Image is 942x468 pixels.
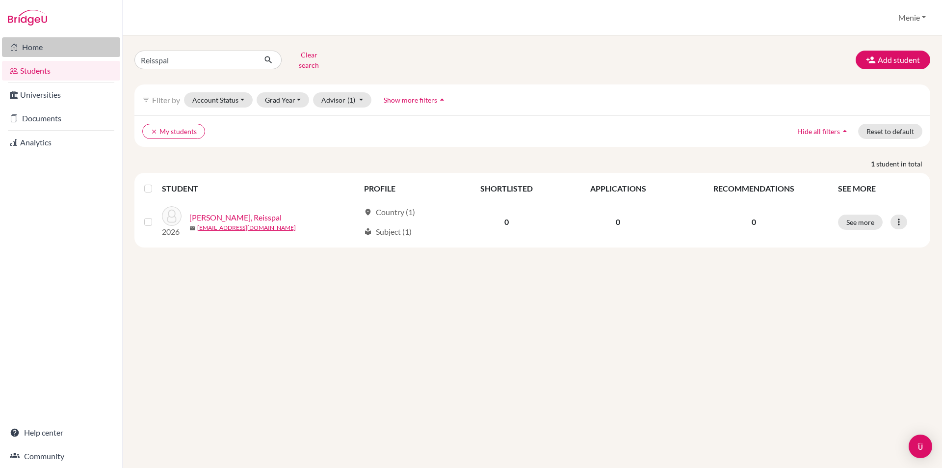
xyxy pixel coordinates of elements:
a: Home [2,37,120,57]
img: Jutla, Reisspal [162,206,182,226]
span: student in total [876,159,930,169]
a: [PERSON_NAME], Reisspal [189,212,282,223]
a: Community [2,446,120,466]
button: Hide all filtersarrow_drop_up [789,124,858,139]
span: mail [189,225,195,231]
th: SEE MORE [832,177,926,200]
a: Students [2,61,120,81]
img: Bridge-U [8,10,47,26]
a: Universities [2,85,120,105]
td: 0 [561,200,675,244]
button: clearMy students [142,124,205,139]
button: Account Status [184,92,253,108]
span: (1) [347,96,355,104]
div: Subject (1) [364,226,412,238]
th: SHORTLISTED [452,177,561,200]
a: [EMAIL_ADDRESS][DOMAIN_NAME] [197,223,296,232]
span: Filter by [152,95,180,105]
a: Documents [2,109,120,128]
p: 0 [681,216,826,228]
span: Show more filters [384,96,437,104]
i: clear [151,128,157,135]
span: Hide all filters [797,127,840,136]
div: Country (1) [364,206,415,218]
input: Find student by name... [134,51,256,69]
strong: 1 [871,159,876,169]
button: Clear search [282,47,336,73]
button: Grad Year [257,92,310,108]
span: location_on [364,208,372,216]
i: arrow_drop_up [840,126,850,136]
button: Menie [894,8,930,27]
th: STUDENT [162,177,358,200]
span: local_library [364,228,372,236]
a: Analytics [2,133,120,152]
div: Open Intercom Messenger [909,435,932,458]
i: filter_list [142,96,150,104]
th: PROFILE [358,177,452,200]
button: Add student [856,51,930,69]
button: Reset to default [858,124,922,139]
td: 0 [452,200,561,244]
button: Show more filtersarrow_drop_up [375,92,455,108]
button: See more [838,215,883,230]
p: 2026 [162,226,182,238]
th: APPLICATIONS [561,177,675,200]
button: Advisor(1) [313,92,371,108]
i: arrow_drop_up [437,95,447,105]
th: RECOMMENDATIONS [676,177,832,200]
a: Help center [2,423,120,442]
